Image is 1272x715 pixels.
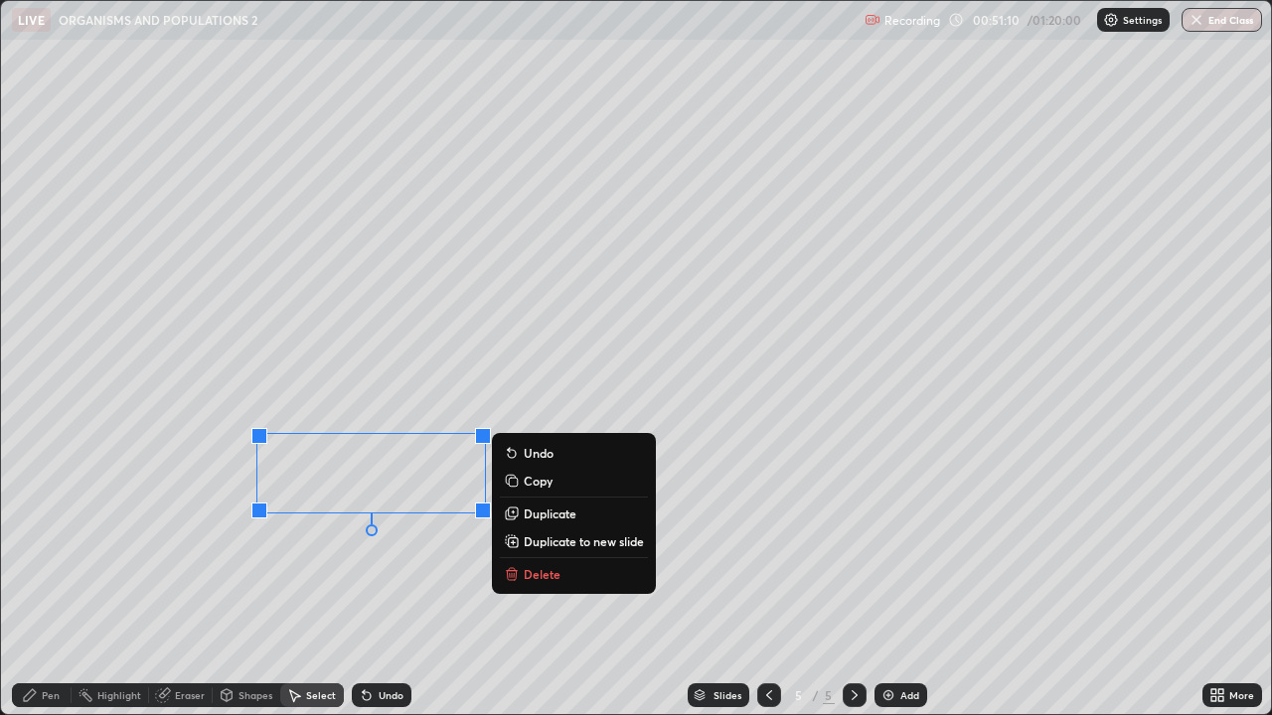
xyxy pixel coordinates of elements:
[823,686,835,704] div: 5
[500,562,648,586] button: Delete
[865,12,880,28] img: recording.375f2c34.svg
[500,529,648,553] button: Duplicate to new slide
[524,473,553,489] p: Copy
[880,687,896,703] img: add-slide-button
[524,566,560,582] p: Delete
[524,505,576,521] p: Duplicate
[238,690,272,700] div: Shapes
[1229,690,1254,700] div: More
[884,13,940,28] p: Recording
[813,689,819,701] div: /
[900,690,919,700] div: Add
[714,690,741,700] div: Slides
[524,445,554,461] p: Undo
[42,690,60,700] div: Pen
[175,690,205,700] div: Eraser
[97,690,141,700] div: Highlight
[1123,15,1162,25] p: Settings
[379,690,403,700] div: Undo
[500,469,648,493] button: Copy
[18,12,45,28] p: LIVE
[1103,12,1119,28] img: class-settings-icons
[789,689,809,701] div: 5
[306,690,336,700] div: Select
[524,533,644,549] p: Duplicate to new slide
[1189,12,1204,28] img: end-class-cross
[59,12,257,28] p: ORGANISMS AND POPULATIONS 2
[500,441,648,465] button: Undo
[1182,8,1262,32] button: End Class
[500,501,648,525] button: Duplicate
